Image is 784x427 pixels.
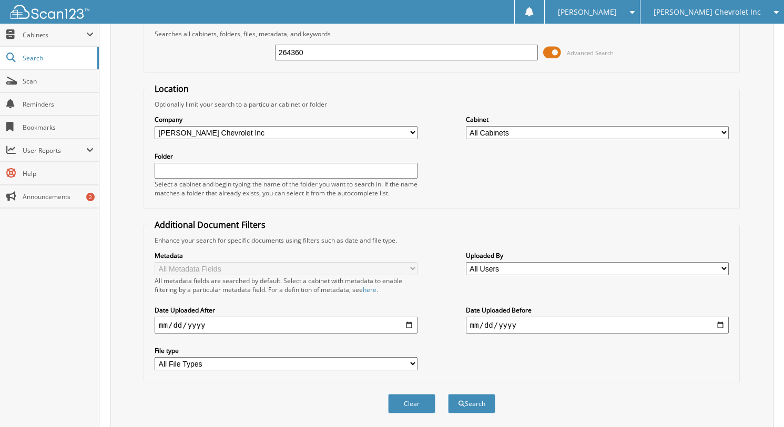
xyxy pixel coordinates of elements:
span: Search [23,54,92,63]
a: here [363,285,376,294]
span: User Reports [23,146,86,155]
div: All metadata fields are searched by default. Select a cabinet with metadata to enable filtering b... [155,276,418,294]
span: Scan [23,77,94,86]
label: Folder [155,152,418,161]
span: Cabinets [23,30,86,39]
img: scan123-logo-white.svg [11,5,89,19]
label: Uploaded By [466,251,729,260]
div: Searches all cabinets, folders, files, metadata, and keywords [149,29,734,38]
span: Announcements [23,192,94,201]
legend: Location [149,83,194,95]
div: Select a cabinet and begin typing the name of the folder you want to search in. If the name match... [155,180,418,197]
div: Optionally limit your search to a particular cabinet or folder [149,100,734,109]
div: 2 [86,193,95,201]
button: Search [448,394,495,413]
label: Cabinet [466,115,729,124]
div: Enhance your search for specific documents using filters such as date and file type. [149,236,734,245]
span: [PERSON_NAME] Chevrolet Inc [654,9,761,15]
input: start [155,317,418,334]
legend: Additional Document Filters [149,219,271,231]
label: File type [155,346,418,355]
span: Bookmarks [23,123,94,132]
label: Date Uploaded Before [466,306,729,315]
label: Metadata [155,251,418,260]
label: Company [155,115,418,124]
input: end [466,317,729,334]
span: Advanced Search [567,49,614,57]
span: Help [23,169,94,178]
label: Date Uploaded After [155,306,418,315]
button: Clear [388,394,435,413]
span: Reminders [23,100,94,109]
span: [PERSON_NAME] [558,9,617,15]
